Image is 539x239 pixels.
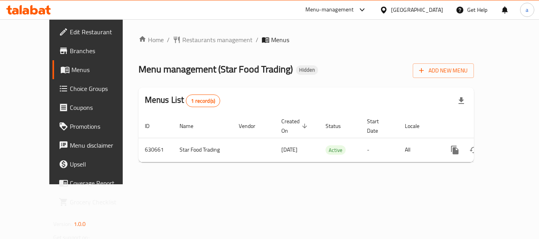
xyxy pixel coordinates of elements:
[52,60,139,79] a: Menus
[405,121,430,131] span: Locale
[326,121,351,131] span: Status
[186,97,220,105] span: 1 record(s)
[186,94,220,107] div: Total records count
[296,67,318,73] span: Hidden
[281,145,298,155] span: [DATE]
[182,35,253,44] span: Restaurants management
[138,138,173,162] td: 630661
[281,117,310,135] span: Created On
[70,122,133,131] span: Promotions
[70,141,133,150] span: Menu disclaimer
[70,159,133,169] span: Upsell
[52,41,139,60] a: Branches
[173,138,232,162] td: Star Food Trading
[70,103,133,112] span: Coupons
[52,22,139,41] a: Edit Restaurant
[145,121,160,131] span: ID
[138,35,474,44] nav: breadcrumb
[52,79,139,98] a: Choice Groups
[180,121,204,131] span: Name
[52,98,139,117] a: Coupons
[391,6,443,14] div: [GEOGRAPHIC_DATA]
[296,65,318,75] div: Hidden
[74,219,86,229] span: 1.0.0
[145,94,220,107] h2: Menus List
[305,5,354,15] div: Menu-management
[52,174,139,193] a: Coverage Report
[326,146,346,155] span: Active
[138,35,164,44] a: Home
[413,63,474,78] button: Add New Menu
[439,114,528,138] th: Actions
[70,84,133,93] span: Choice Groups
[70,46,133,56] span: Branches
[138,114,528,162] table: enhanced table
[419,66,468,76] span: Add New Menu
[445,141,464,159] button: more
[52,155,139,174] a: Upsell
[52,193,139,211] a: Grocery Checklist
[173,35,253,44] a: Restaurants management
[138,60,293,78] span: Menu management ( Star Food Trading )
[52,136,139,155] a: Menu disclaimer
[452,91,471,110] div: Export file
[53,219,73,229] span: Version:
[271,35,289,44] span: Menus
[70,178,133,188] span: Coverage Report
[239,121,266,131] span: Vendor
[70,27,133,37] span: Edit Restaurant
[367,117,389,135] span: Start Date
[464,141,483,159] button: Change Status
[70,197,133,207] span: Grocery Checklist
[52,117,139,136] a: Promotions
[167,35,170,44] li: /
[526,6,528,14] span: a
[256,35,258,44] li: /
[71,65,133,74] span: Menus
[361,138,399,162] td: -
[399,138,439,162] td: All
